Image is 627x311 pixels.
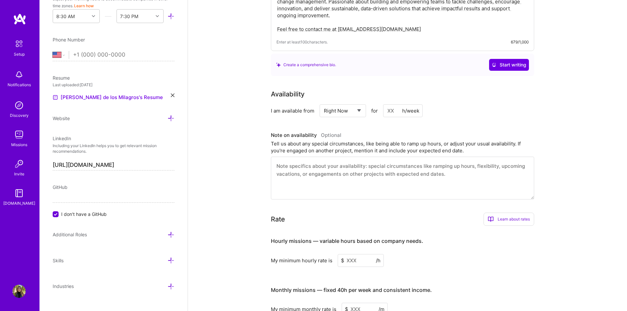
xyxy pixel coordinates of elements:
div: Missions [11,141,27,148]
button: Learn how [74,2,94,9]
button: Start writing [489,59,529,71]
span: Industries [53,283,74,289]
input: XXX [338,254,384,267]
img: bell [13,68,26,81]
div: Note on availability [271,130,341,140]
img: teamwork [13,128,26,141]
div: I am available from [271,107,314,114]
a: User Avatar [11,285,27,298]
i: icon CrystalBallWhite [492,63,496,67]
img: guide book [13,187,26,200]
div: Invite [14,170,24,177]
span: Phone Number [53,37,85,42]
img: logo [13,13,26,25]
div: Setup [14,51,25,58]
div: My minimum hourly rate is [271,257,332,264]
input: +1 (000) 000-0000 [73,45,174,65]
p: Including your LinkedIn helps you to get relevant mission recommendations. [53,143,174,154]
div: h/week [402,107,419,114]
div: Discovery [10,112,29,119]
div: Last uploaded: [DATE] [53,81,174,88]
div: Rate [271,214,285,224]
div: [DOMAIN_NAME] [3,200,35,207]
span: Resume [53,75,70,81]
div: 679/1,000 [511,39,529,45]
div: 8:30 AM [56,13,75,20]
img: User Avatar [13,285,26,298]
span: Additional Roles [53,232,87,237]
i: icon BookOpen [488,216,494,222]
h4: Hourly missions — variable hours based on company needs. [271,238,423,244]
div: Learn about rates [483,213,534,226]
i: icon HorizontalInLineDivider [105,13,112,20]
span: Enter at least 100 characters. [276,39,328,45]
span: LinkedIn [53,136,71,141]
img: discovery [13,99,26,112]
span: Optional [321,132,341,138]
span: $ [341,257,344,264]
img: Resume [53,95,58,100]
span: /h [376,257,380,264]
i: icon SuggestedTeams [276,63,281,67]
span: Website [53,116,70,121]
div: Create a comprehensive bio. [276,61,336,68]
span: Skills [53,258,64,263]
a: [PERSON_NAME] de los Milagros's Resume [53,93,163,101]
div: Tell us about any special circumstances, like being able to ramp up hours, or adjust your usual a... [271,140,534,154]
span: for [371,107,378,114]
span: Start writing [492,62,526,68]
div: Availability [271,89,304,99]
span: GitHub [53,184,67,190]
img: Invite [13,157,26,170]
i: icon Chevron [156,14,159,18]
i: icon Chevron [92,14,95,18]
div: Notifications [8,81,31,88]
span: I don't have a GitHub [61,211,107,218]
h4: Monthly missions — fixed 40h per week and consistent income. [271,287,432,293]
img: setup [12,37,26,51]
div: 7:30 PM [120,13,138,20]
i: icon Close [171,93,174,97]
input: XX [383,104,423,117]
